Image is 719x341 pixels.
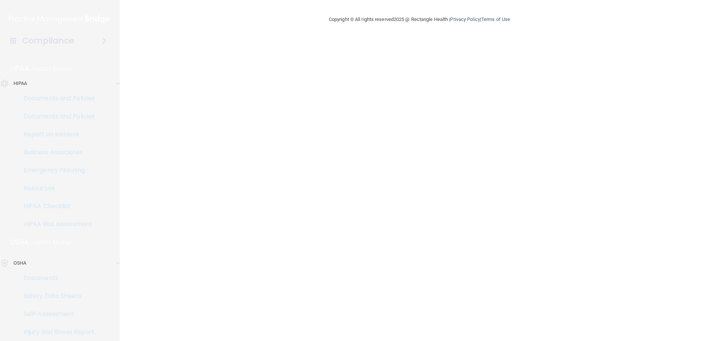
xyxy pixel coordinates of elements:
p: Business Associates [5,149,107,156]
a: Privacy Policy [450,16,480,22]
p: Documents [5,274,107,282]
p: Report an Incident [5,131,107,138]
p: Documents and Policies [5,113,107,120]
div: Copyright © All rights reserved 2025 @ Rectangle Health | | [283,7,556,31]
p: Injury and Illness Report [5,328,107,336]
p: HIPAA Risk Assessment [5,220,107,228]
p: Safety Data Sheets [5,292,107,300]
p: Self-Assessment [5,310,107,318]
p: HIPAA [10,64,29,73]
p: Learn More! [33,238,72,247]
p: HIPAA Checklist [5,203,107,210]
a: Terms of Use [481,16,510,22]
p: Documents and Policies [5,95,107,102]
p: OSHA [13,259,26,268]
img: PMB logo [9,12,111,27]
p: Resources [5,185,107,192]
h4: Compliance [22,36,74,46]
p: OSHA [10,238,29,247]
p: HIPAA [13,79,27,88]
p: Emergency Planning [5,167,107,174]
p: Learn More! [33,64,73,73]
